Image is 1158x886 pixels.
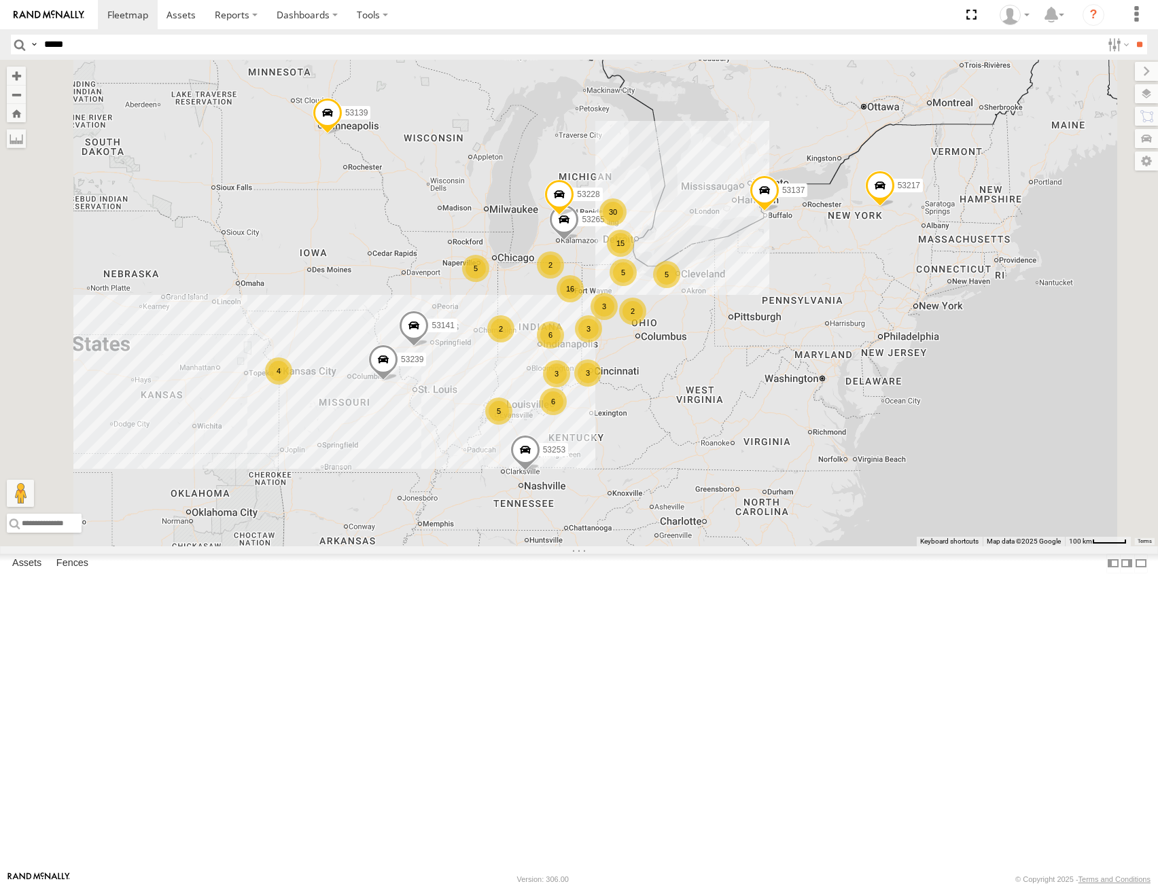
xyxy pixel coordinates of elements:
label: Assets [5,554,48,573]
span: 53137 [782,186,805,196]
span: 53228 [577,190,599,199]
a: Terms and Conditions [1078,875,1151,883]
div: 5 [653,261,680,288]
label: Dock Summary Table to the Left [1106,554,1120,573]
button: Drag Pegman onto the map to open Street View [7,480,34,507]
a: Visit our Website [7,872,70,886]
label: Search Query [29,35,39,54]
a: Terms (opens in new tab) [1138,539,1152,544]
div: 5 [462,255,489,282]
label: Search Filter Options [1102,35,1131,54]
div: 15 [607,230,634,257]
div: 3 [574,359,601,387]
label: Measure [7,129,26,148]
label: Hide Summary Table [1134,554,1148,573]
label: Fences [50,554,95,573]
label: Dock Summary Table to the Right [1120,554,1134,573]
div: Miky Transport [995,5,1034,25]
span: 53239 [401,355,423,364]
span: 53265 [582,215,604,224]
div: 5 [485,397,512,425]
span: 53139 [345,108,368,118]
button: Zoom out [7,85,26,104]
span: 53217 [898,181,920,190]
button: Keyboard shortcuts [920,537,979,546]
div: 6 [537,321,564,349]
div: 30 [599,198,627,226]
i: ? [1083,4,1104,26]
span: 100 km [1069,537,1092,545]
div: 3 [575,315,602,342]
span: Map data ©2025 Google [987,537,1061,545]
div: © Copyright 2025 - [1015,875,1151,883]
button: Zoom in [7,67,26,85]
div: 16 [557,275,584,302]
div: 5 [610,259,637,286]
div: 2 [537,251,564,279]
label: Map Settings [1135,152,1158,171]
div: 2 [619,298,646,325]
button: Map Scale: 100 km per 47 pixels [1065,537,1131,546]
span: 53141 [432,321,454,330]
button: Zoom Home [7,104,26,122]
div: 6 [540,388,567,415]
div: 3 [591,293,618,320]
img: rand-logo.svg [14,10,84,20]
div: 3 [543,360,570,387]
span: 53253 [543,446,565,455]
div: 2 [487,315,514,342]
div: Version: 306.00 [517,875,569,883]
div: 4 [265,357,292,385]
